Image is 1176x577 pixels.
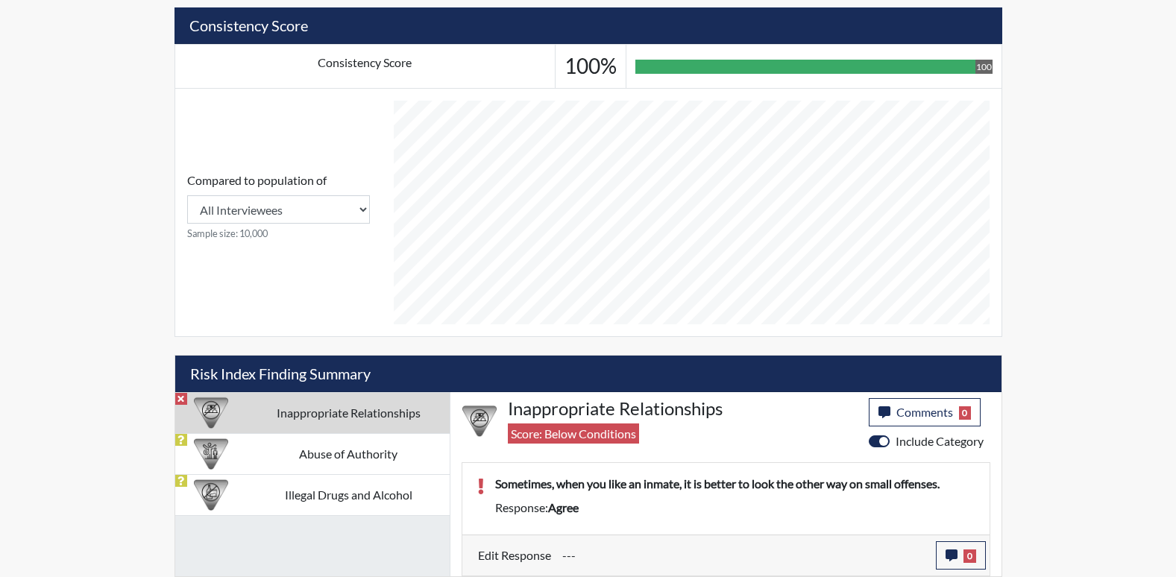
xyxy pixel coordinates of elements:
p: Sometimes, when you like an inmate, it is better to look the other way on small offenses. [495,475,975,493]
label: Edit Response [478,541,551,570]
label: Include Category [896,432,984,450]
img: CATEGORY%20ICON-12.0f6f1024.png [194,478,228,512]
img: CATEGORY%20ICON-14.139f8ef7.png [194,396,228,430]
div: Consistency Score comparison among population [187,171,370,241]
img: CATEGORY%20ICON-01.94e51fac.png [194,437,228,471]
span: 0 [959,406,972,420]
img: CATEGORY%20ICON-14.139f8ef7.png [462,404,497,438]
h3: 100% [565,54,617,79]
span: Comments [896,405,953,419]
td: Abuse of Authority [248,433,450,474]
span: agree [548,500,579,514]
button: Comments0 [869,398,981,426]
button: 0 [936,541,986,570]
td: Consistency Score [174,45,555,89]
label: Compared to population of [187,171,327,189]
div: 100 [975,60,993,74]
td: Inappropriate Relationships [248,392,450,433]
span: Score: Below Conditions [508,423,639,444]
h5: Risk Index Finding Summary [175,356,1002,392]
div: Update the test taker's response, the change might impact the score [551,541,936,570]
small: Sample size: 10,000 [187,227,370,241]
div: Response: [484,499,986,517]
h5: Consistency Score [174,7,1002,44]
td: Illegal Drugs and Alcohol [248,474,450,515]
span: 0 [963,549,976,563]
h4: Inappropriate Relationships [508,398,858,420]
